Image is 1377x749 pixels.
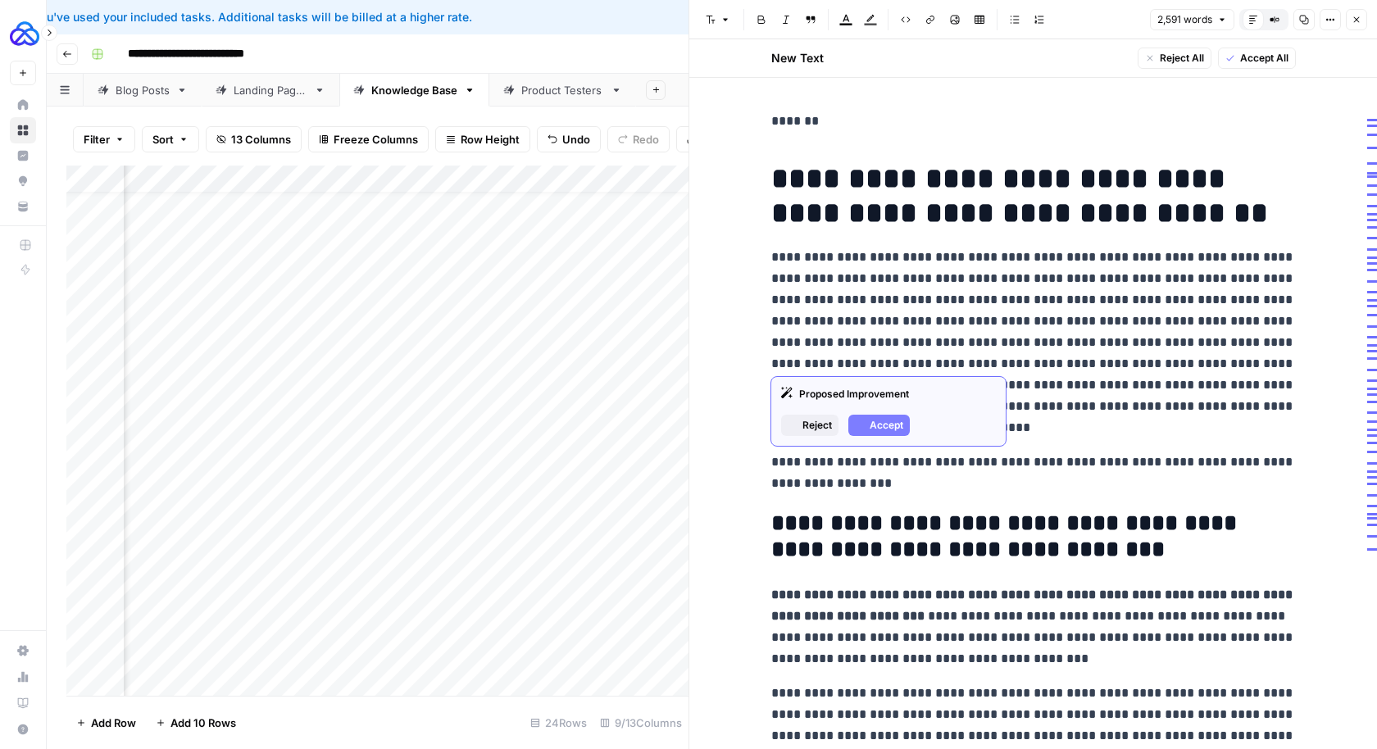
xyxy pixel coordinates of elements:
[524,710,593,736] div: 24 Rows
[607,126,670,152] button: Redo
[1150,9,1234,30] button: 2,591 words
[10,638,36,664] a: Settings
[10,193,36,220] a: Your Data
[1218,48,1296,69] button: Accept All
[593,710,688,736] div: 9/13 Columns
[234,82,307,98] div: Landing Pages
[10,19,39,48] img: AUQ Logo
[1160,51,1204,66] span: Reject All
[142,126,199,152] button: Sort
[152,131,174,148] span: Sort
[371,82,457,98] div: Knowledge Base
[10,664,36,690] a: Usage
[91,715,136,731] span: Add Row
[802,418,832,433] span: Reject
[10,168,36,194] a: Opportunities
[562,131,590,148] span: Undo
[116,82,170,98] div: Blog Posts
[10,13,36,54] button: Workspace: AUQ
[170,715,236,731] span: Add 10 Rows
[10,92,36,118] a: Home
[489,74,636,107] a: Product Testers
[231,131,291,148] span: 13 Columns
[84,74,202,107] a: Blog Posts
[1138,48,1211,69] button: Reject All
[13,9,855,25] div: You've used your included tasks. Additional tasks will be billed at a higher rate.
[1157,12,1212,27] span: 2,591 words
[870,418,903,433] span: Accept
[1240,51,1288,66] span: Accept All
[10,117,36,143] a: Browse
[334,131,418,148] span: Freeze Columns
[339,74,489,107] a: Knowledge Base
[10,690,36,716] a: Learning Hub
[781,415,838,436] button: Reject
[521,82,604,98] div: Product Testers
[66,710,146,736] button: Add Row
[633,131,659,148] span: Redo
[202,74,339,107] a: Landing Pages
[10,143,36,169] a: Insights
[308,126,429,152] button: Freeze Columns
[771,50,824,66] h2: New Text
[10,716,36,742] button: Help + Support
[781,387,996,402] div: Proposed Improvement
[206,126,302,152] button: 13 Columns
[848,415,910,436] button: Accept
[84,131,110,148] span: Filter
[146,710,246,736] button: Add 10 Rows
[435,126,530,152] button: Row Height
[461,131,520,148] span: Row Height
[73,126,135,152] button: Filter
[537,126,601,152] button: Undo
